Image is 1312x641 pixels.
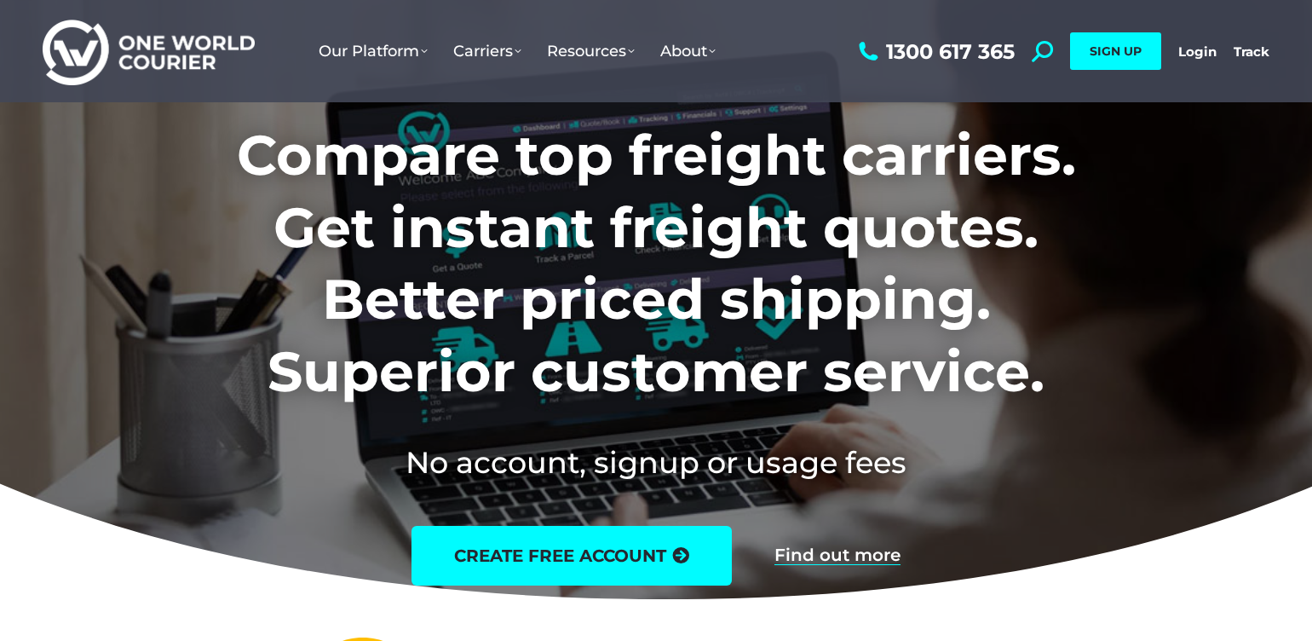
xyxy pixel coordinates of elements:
[660,42,716,61] span: About
[319,42,428,61] span: Our Platform
[855,41,1015,62] a: 1300 617 365
[534,25,647,78] a: Resources
[547,42,635,61] span: Resources
[1090,43,1142,59] span: SIGN UP
[411,526,732,586] a: create free account
[1234,43,1269,60] a: Track
[124,442,1188,483] h2: No account, signup or usage fees
[440,25,534,78] a: Carriers
[124,119,1188,407] h1: Compare top freight carriers. Get instant freight quotes. Better priced shipping. Superior custom...
[774,546,901,565] a: Find out more
[43,17,255,86] img: One World Courier
[306,25,440,78] a: Our Platform
[1070,32,1161,70] a: SIGN UP
[453,42,521,61] span: Carriers
[647,25,728,78] a: About
[1178,43,1217,60] a: Login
